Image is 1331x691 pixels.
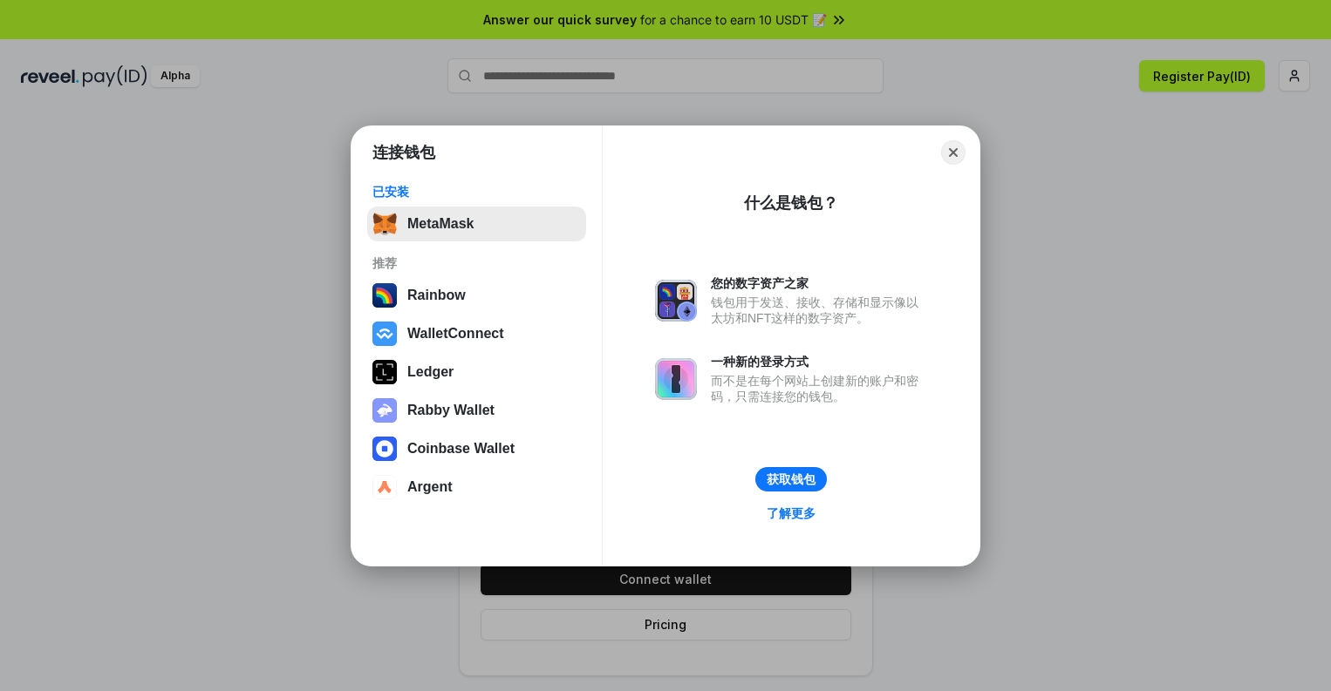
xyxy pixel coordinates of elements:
img: svg+xml,%3Csvg%20xmlns%3D%22http%3A%2F%2Fwww.w3.org%2F2000%2Fsvg%22%20fill%3D%22none%22%20viewBox... [655,358,697,400]
img: svg+xml,%3Csvg%20xmlns%3D%22http%3A%2F%2Fwww.w3.org%2F2000%2Fsvg%22%20fill%3D%22none%22%20viewBox... [372,398,397,423]
div: 您的数字资产之家 [711,275,927,291]
div: 什么是钱包？ [744,193,838,213]
div: MetaMask [407,216,474,232]
div: Ledger [407,364,454,380]
button: MetaMask [367,207,586,241]
div: 获取钱包 [767,471,816,487]
button: WalletConnect [367,316,586,351]
img: svg+xml,%3Csvg%20xmlns%3D%22http%3A%2F%2Fwww.w3.org%2F2000%2Fsvg%22%20fill%3D%22none%22%20viewBox... [655,280,697,322]
div: Rainbow [407,288,466,303]
img: svg+xml,%3Csvg%20width%3D%2228%22%20height%3D%2228%22%20viewBox%3D%220%200%2028%2028%22%20fill%3D... [372,437,397,461]
div: 一种新的登录方式 [711,354,927,369]
button: Argent [367,470,586,505]
img: svg+xml,%3Csvg%20fill%3D%22none%22%20height%3D%2233%22%20viewBox%3D%220%200%2035%2033%22%20width%... [372,212,397,236]
button: Rabby Wallet [367,393,586,428]
button: Coinbase Wallet [367,431,586,466]
button: 获取钱包 [755,467,827,491]
button: Ledger [367,355,586,390]
div: Rabby Wallet [407,403,495,418]
button: Rainbow [367,278,586,313]
img: svg+xml,%3Csvg%20xmlns%3D%22http%3A%2F%2Fwww.w3.org%2F2000%2Fsvg%22%20width%3D%2228%22%20height%3... [372,360,397,384]
div: 已安装 [372,184,581,200]
div: 推荐 [372,255,581,271]
img: svg+xml,%3Csvg%20width%3D%2228%22%20height%3D%2228%22%20viewBox%3D%220%200%2028%2028%22%20fill%3D... [372,322,397,346]
img: svg+xml,%3Csvg%20width%3D%22120%22%20height%3D%22120%22%20viewBox%3D%220%200%20120%20120%22%20fil... [372,283,397,308]
div: 而不是在每个网站上创建新的账户和密码，只需连接您的钱包。 [711,373,927,404]
img: svg+xml,%3Csvg%20width%3D%2228%22%20height%3D%2228%22%20viewBox%3D%220%200%2028%2028%22%20fill%3D... [372,475,397,499]
div: WalletConnect [407,326,504,342]
h1: 连接钱包 [372,142,435,163]
div: 钱包用于发送、接收、存储和显示像以太坊和NFT这样的数字资产。 [711,295,927,326]
div: Coinbase Wallet [407,441,515,457]
div: Argent [407,479,453,495]
div: 了解更多 [767,505,816,521]
a: 了解更多 [756,502,826,525]
button: Close [941,140,966,165]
